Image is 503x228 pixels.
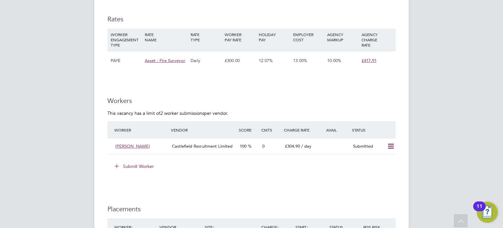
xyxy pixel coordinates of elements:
[110,161,159,172] button: Submit Worker
[362,58,377,63] span: £417.91
[257,29,291,46] div: HOLIDAY PAY
[282,124,316,136] div: Charge Rate
[172,143,233,149] span: Castlefield Recruitment Limited
[115,143,150,149] span: [PERSON_NAME]
[223,29,257,46] div: WORKER PAY RATE
[350,124,396,136] div: Status
[316,124,350,136] div: Avail
[326,29,360,46] div: AGENCY MARKUP
[107,205,396,213] h3: Placements
[260,124,282,136] div: Cmts
[477,202,498,223] button: Open Resource Center, 11 new notifications
[350,141,384,152] div: Submitted
[237,124,260,136] div: Score
[109,29,143,51] div: WORKER ENGAGEMENT TYPE
[223,51,257,70] div: £300.00
[113,124,169,136] div: Worker
[107,15,396,23] h3: Rates
[291,29,326,46] div: EMPLOYER COST
[285,143,300,149] span: £304.90
[169,124,237,136] div: Vendor
[109,51,143,70] div: PAYE
[259,58,273,63] span: 12.07%
[143,29,189,46] div: RATE NAME
[145,58,185,63] span: Asset - Fire Surveyor
[327,58,341,63] span: 10.00%
[160,110,204,116] em: 2 worker submissions
[301,143,311,149] span: / day
[107,96,396,105] h3: Workers
[262,143,265,149] span: 0
[107,110,396,116] p: This vacancy has a limit of per vendor.
[189,51,223,70] div: Daily
[360,29,394,51] div: AGENCY CHARGE RATE
[293,58,307,63] span: 13.00%
[476,206,482,215] div: 11
[189,29,223,46] div: RATE TYPE
[240,143,247,149] span: 100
